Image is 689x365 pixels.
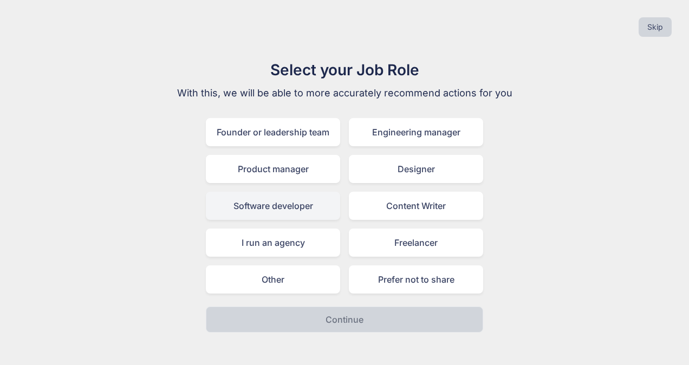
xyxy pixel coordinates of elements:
p: With this, we will be able to more accurately recommend actions for you [162,86,526,101]
p: Continue [326,313,363,326]
div: Prefer not to share [349,265,483,294]
div: Product manager [206,155,340,183]
div: Other [206,265,340,294]
div: Designer [349,155,483,183]
div: I run an agency [206,229,340,257]
div: Content Writer [349,192,483,220]
div: Engineering manager [349,118,483,146]
h1: Select your Job Role [162,58,526,81]
div: Software developer [206,192,340,220]
div: Freelancer [349,229,483,257]
button: Continue [206,307,483,333]
div: Founder or leadership team [206,118,340,146]
button: Skip [639,17,672,37]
